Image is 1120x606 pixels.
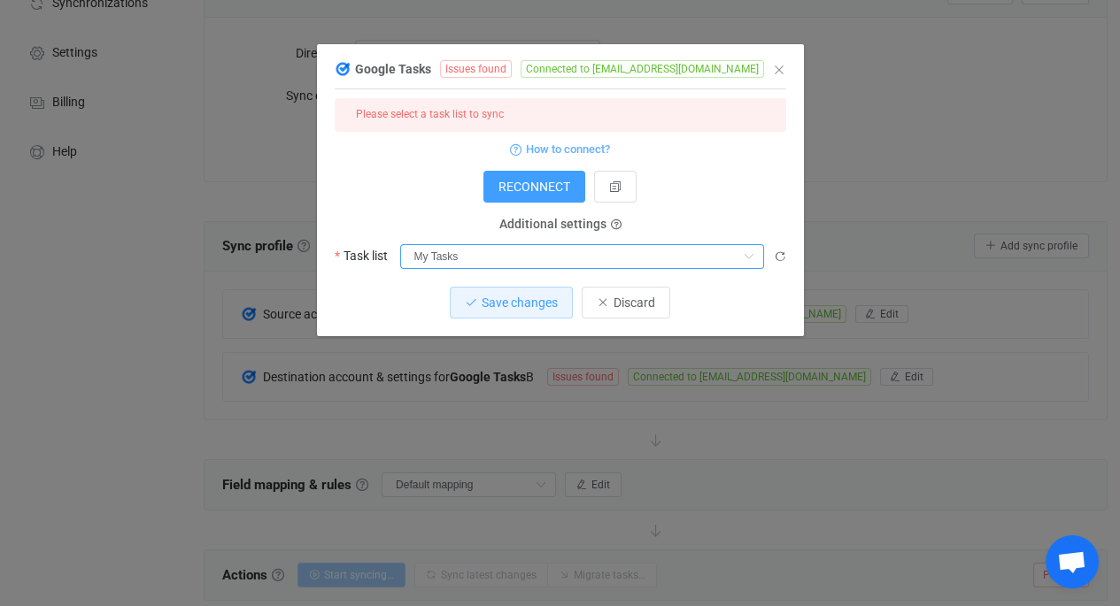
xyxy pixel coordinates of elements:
[482,295,558,310] span: Save changes
[499,217,606,231] span: Additional settings
[450,287,573,318] button: Save changes
[582,287,670,318] button: Discard
[317,44,804,336] div: dialog
[335,243,398,268] label: Task list
[400,244,764,269] input: Select
[614,295,655,310] span: Discard
[1046,535,1099,588] a: Open chat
